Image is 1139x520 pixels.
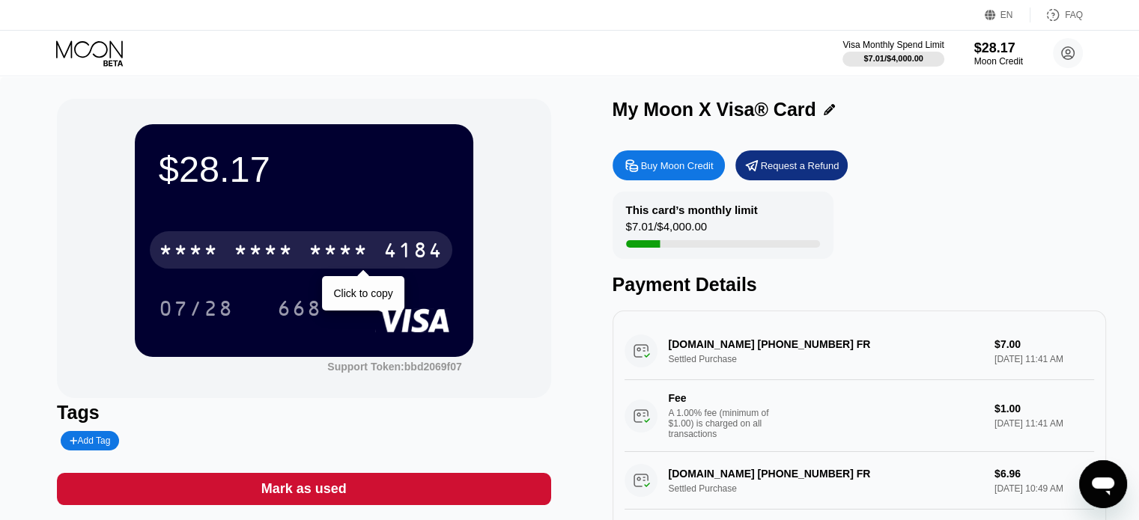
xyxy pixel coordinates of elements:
[994,418,1094,429] div: [DATE] 11:41 AM
[266,290,333,327] div: 668
[261,480,347,498] div: Mark as used
[1079,460,1127,508] iframe: Bouton de lancement de la fenêtre de messagerie
[641,159,714,172] div: Buy Moon Credit
[333,287,392,299] div: Click to copy
[974,40,1023,56] div: $28.17
[277,299,322,322] div: 668
[761,159,839,172] div: Request a Refund
[383,240,443,264] div: 4184
[1000,10,1013,20] div: EN
[1065,10,1083,20] div: FAQ
[57,402,550,423] div: Tags
[327,361,461,373] div: Support Token:bbd2069f07
[148,290,245,327] div: 07/28
[842,40,944,67] div: Visa Monthly Spend Limit$7.01/$4,000.00
[974,56,1023,67] div: Moon Credit
[61,431,119,450] div: Add Tag
[613,274,1106,296] div: Payment Details
[613,99,816,120] div: My Moon X Visa® Card
[985,7,1030,22] div: EN
[994,403,1094,415] div: $1.00
[70,435,110,446] div: Add Tag
[1030,7,1083,22] div: FAQ
[159,148,449,190] div: $28.17
[327,361,461,373] div: Support Token: bbd2069f07
[159,299,234,322] div: 07/28
[669,392,774,404] div: Fee
[626,204,758,216] div: This card’s monthly limit
[613,150,725,180] div: Buy Moon Credit
[735,150,848,180] div: Request a Refund
[842,40,944,50] div: Visa Monthly Spend Limit
[669,408,781,439] div: A 1.00% fee (minimum of $1.00) is charged on all transactions
[625,380,1094,452] div: FeeA 1.00% fee (minimum of $1.00) is charged on all transactions$1.00[DATE] 11:41 AM
[974,40,1023,67] div: $28.17Moon Credit
[626,220,707,240] div: $7.01 / $4,000.00
[57,473,550,505] div: Mark as used
[863,54,923,63] div: $7.01 / $4,000.00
